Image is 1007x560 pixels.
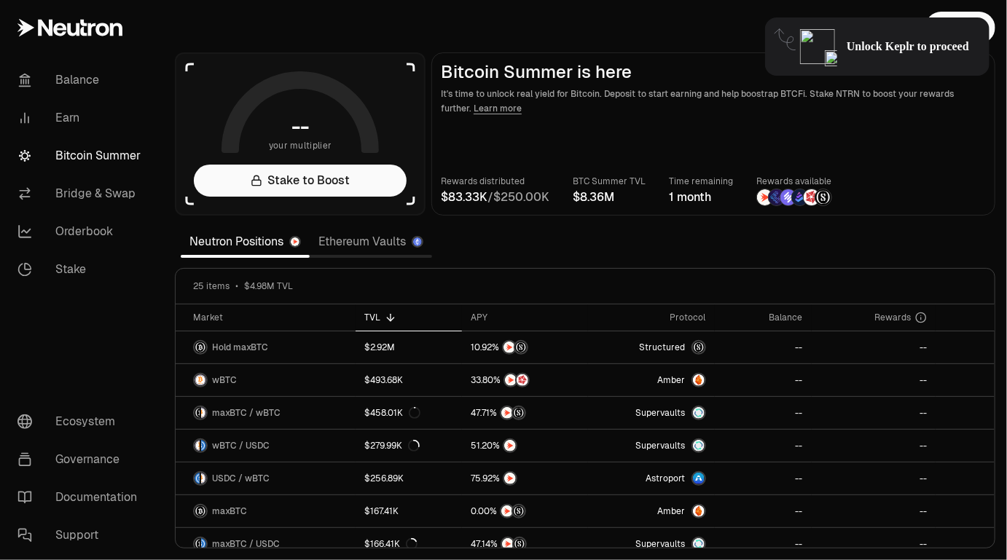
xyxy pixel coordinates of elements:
[501,505,513,517] img: NTRN
[6,137,157,175] a: Bitcoin Summer
[201,538,206,550] img: USDC Logo
[212,538,280,550] span: maxBTC / USDC
[715,430,812,462] a: --
[636,440,686,451] span: Supervaults
[364,505,399,517] div: $167.41K
[356,397,462,429] a: $458.01K
[757,189,773,205] img: NTRN
[176,364,356,396] a: wBTC LogowBTC
[812,462,936,494] a: --
[6,61,157,99] a: Balance
[471,406,579,420] button: NTRNStructured Points
[825,50,838,66] img: icon-click-cursor.png
[364,342,395,353] div: $2.92M
[201,473,206,484] img: wBTC Logo
[658,374,686,386] span: Amber
[356,430,462,462] a: $279.99K
[462,495,588,527] a: NTRNStructured Points
[693,505,705,517] img: Amber
[244,280,293,292] span: $4.98M TVL
[588,397,714,429] a: SupervaultsSupervaults
[176,397,356,429] a: maxBTC LogowBTC LogomaxBTC / wBTC
[292,115,309,138] h1: --
[462,462,588,494] a: NTRN
[356,331,462,363] a: $2.92M
[194,165,407,197] a: Stake to Boost
[588,364,714,396] a: AmberAmber
[588,528,714,560] a: SupervaultsSupervaults
[462,397,588,429] a: NTRNStructured Points
[6,213,157,251] a: Orderbook
[176,495,356,527] a: maxBTC LogomaxBTC
[513,407,525,419] img: Structured Points
[471,471,579,486] button: NTRN
[597,312,705,323] div: Protocol
[693,407,705,419] img: Supervaults
[212,407,281,419] span: maxBTC / wBTC
[6,175,157,213] a: Bridge & Swap
[588,462,714,494] a: Astroport
[769,189,785,205] img: EtherFi Points
[212,374,237,386] span: wBTC
[756,174,832,189] p: Rewards available
[462,331,588,363] a: NTRNStructured Points
[812,397,936,429] a: --
[588,495,714,527] a: AmberAmber
[501,407,513,419] img: NTRN
[201,407,206,419] img: wBTC Logo
[6,516,157,554] a: Support
[471,537,579,551] button: NTRNStructured Points
[815,189,831,205] img: Structured Points
[441,87,986,116] p: It's time to unlock real yield for Bitcoin. Deposit to start earning and help boostrap BTCFi. Sta...
[724,312,803,323] div: Balance
[505,374,517,386] img: NTRN
[471,373,579,387] button: NTRNMars Fragments
[176,430,356,462] a: wBTC LogoUSDC LogowBTC / USDC
[364,440,420,451] div: $279.99K
[780,189,796,205] img: Solv Points
[812,495,936,527] a: --
[474,103,522,114] a: Learn more
[201,440,206,451] img: USDC Logo
[364,473,404,484] div: $256.89K
[176,528,356,560] a: maxBTC LogoUSDC LogomaxBTC / USDC
[646,473,686,484] span: Astroport
[195,374,206,386] img: wBTC Logo
[356,364,462,396] a: $493.68K
[195,473,200,484] img: USDC Logo
[212,440,270,451] span: wBTC / USDC
[471,312,579,323] div: APY
[176,331,356,363] a: maxBTC LogoHold maxBTC
[356,528,462,560] a: $166.41K
[658,505,686,517] span: Amber
[514,538,525,550] img: Structured Points
[471,340,579,355] button: NTRNStructured Points
[269,138,332,153] span: your multiplier
[181,227,310,256] a: Neutron Positions
[6,403,157,441] a: Ecosystem
[441,62,986,82] h2: Bitcoin Summer is here
[800,29,835,64] img: locked-keplr-logo-128.png
[364,312,453,323] div: TVL
[212,505,247,517] span: maxBTC
[812,430,936,462] a: --
[513,505,525,517] img: Structured Points
[195,505,206,517] img: maxBTC Logo
[212,473,270,484] span: USDC / wBTC
[195,538,200,550] img: maxBTC Logo
[195,342,206,353] img: maxBTC Logo
[812,528,936,560] a: --
[441,174,549,189] p: Rewards distributed
[413,237,422,246] img: Ethereum Logo
[310,227,432,256] a: Ethereum Vaults
[715,364,812,396] a: --
[693,374,705,386] img: Amber
[176,462,356,494] a: USDC LogowBTC LogoUSDC / wBTC
[715,397,812,429] a: --
[502,538,514,550] img: NTRN
[471,504,579,518] button: NTRNStructured Points
[517,374,528,386] img: Mars Fragments
[693,342,705,353] img: maxBTC
[193,312,347,323] div: Market
[6,99,157,137] a: Earn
